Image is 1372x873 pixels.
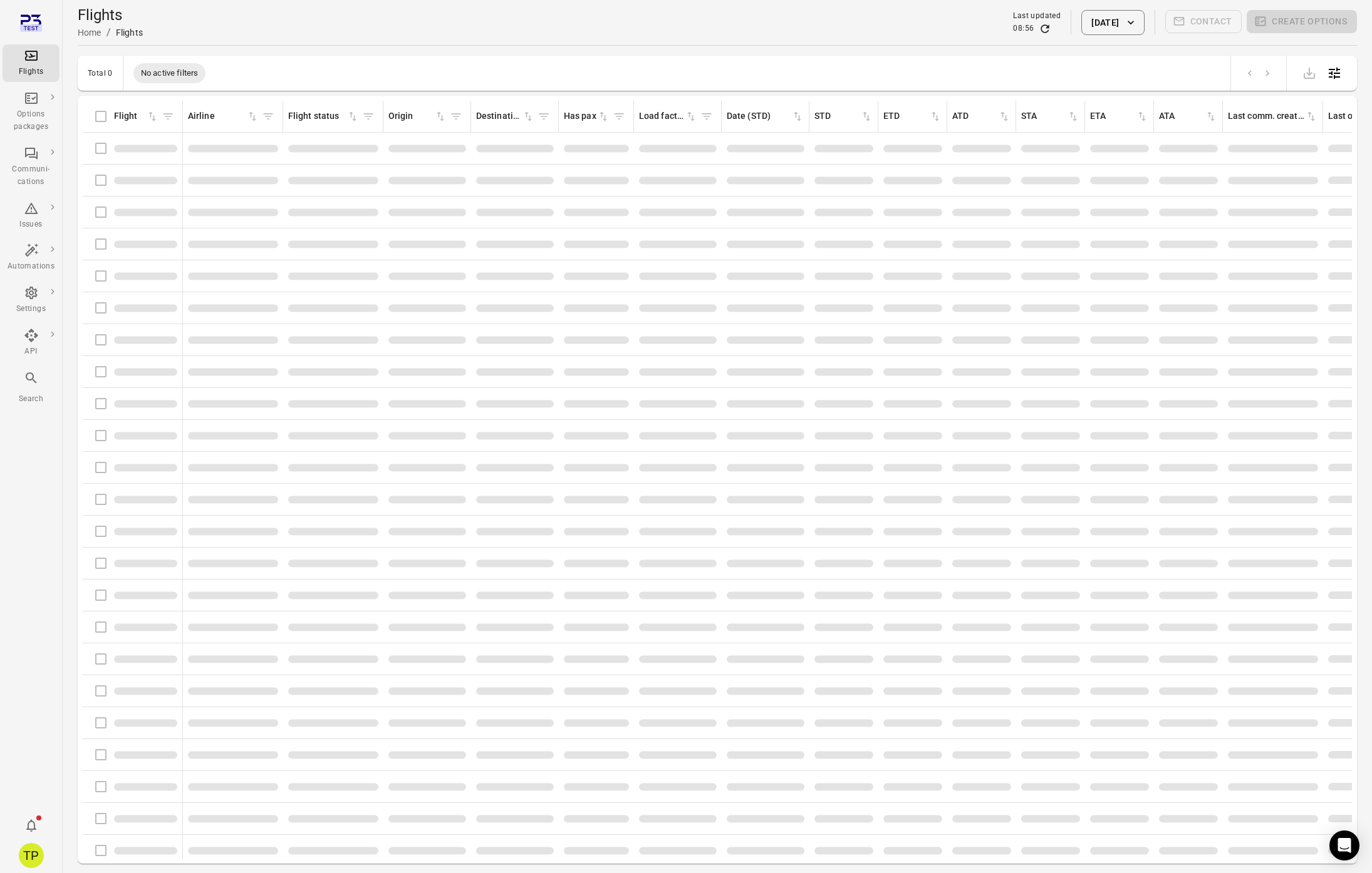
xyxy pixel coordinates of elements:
div: Settings [8,303,55,315]
a: Flights [3,44,60,82]
div: 08:56 [1013,23,1034,35]
span: No active filters [133,67,206,79]
button: Refresh data [1039,23,1051,35]
div: Sort by has pax in ascending order [564,110,610,123]
div: Sort by airline in ascending order [188,110,259,123]
div: Flights [116,26,143,39]
div: Sort by last communication created in ascending order [1228,110,1317,123]
li: / [107,25,111,40]
span: Please make a selection to create communications [1165,10,1242,35]
a: Settings [3,282,60,319]
div: Sort by destination in ascending order [476,110,534,123]
nav: Breadcrumbs [78,25,143,40]
a: Automations [3,239,60,277]
div: Sort by origin in ascending order [388,110,447,123]
span: Filter by flight status [359,107,378,126]
div: Flights [8,66,55,78]
div: Sort by load factor in ascending order [639,110,697,123]
div: Sort by ETD in ascending order [883,110,942,123]
button: Open table configuration [1322,61,1347,86]
span: Filter by flight [159,107,177,126]
button: [DATE] [1081,10,1144,35]
button: Notifications [19,813,44,838]
div: Automations [8,260,55,273]
div: TP [19,843,44,868]
button: Tómas Páll Máté [14,838,49,873]
a: API [3,324,60,362]
div: Communi-cations [8,163,55,188]
div: Sort by date (STD) in ascending order [727,110,804,123]
span: Please make a selection to create an option package [1247,10,1357,35]
div: Issues [8,218,55,231]
span: Filter by destination [534,107,553,126]
span: Filter by airline [259,107,278,126]
span: Filter by load factor [697,107,716,126]
div: Sort by STD in ascending order [814,110,873,123]
div: Sort by ETA in ascending order [1090,110,1148,123]
div: Total 0 [88,69,113,78]
div: Open Intercom Messenger [1329,830,1359,860]
div: API [8,345,55,358]
div: Sort by ATA in ascending order [1159,110,1217,123]
div: Search [8,393,55,406]
a: Issues [3,197,60,235]
span: Please make a selection to export [1297,66,1322,78]
a: Home [78,28,101,38]
h1: Flights [78,5,143,25]
div: Options packages [8,108,55,133]
div: Sort by STA in ascending order [1021,110,1079,123]
button: Search [3,367,60,409]
span: Filter by origin [447,107,465,126]
div: Sort by flight in ascending order [114,110,159,123]
span: Filter by has pax [610,107,628,126]
a: Options packages [3,87,60,137]
nav: pagination navigation [1241,65,1276,81]
div: Last updated [1013,10,1061,23]
div: Sort by ATD in ascending order [952,110,1011,123]
div: Sort by flight status in ascending order [288,110,359,123]
a: Communi-cations [3,142,60,192]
